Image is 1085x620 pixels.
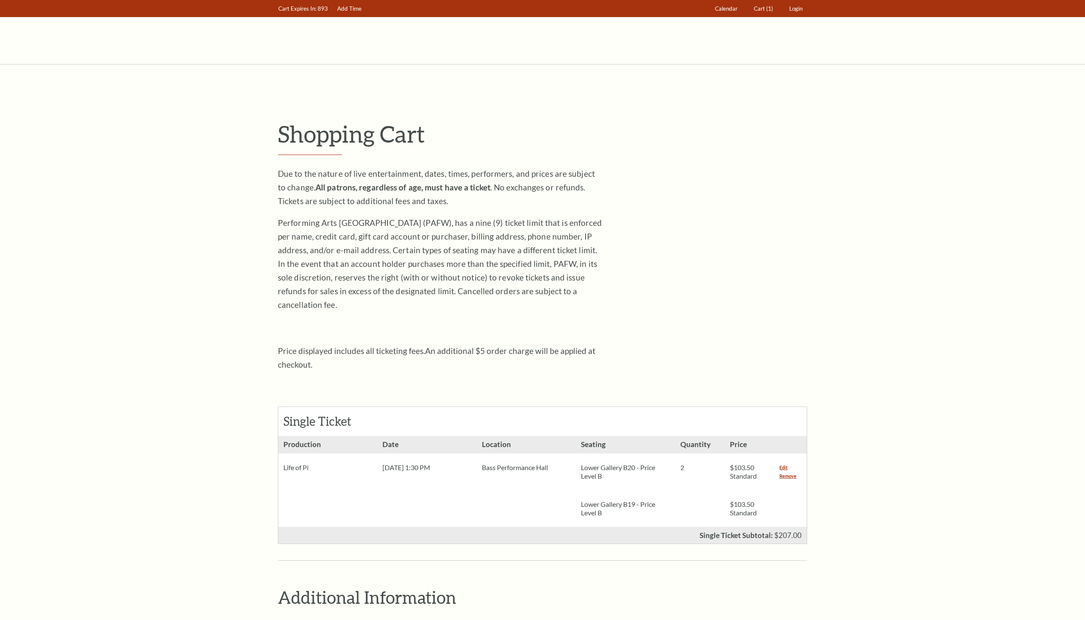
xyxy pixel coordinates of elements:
p: Lower Gallery B20 - Price Level B [581,463,670,480]
p: Shopping Cart [278,120,807,148]
h3: Seating [576,436,675,453]
p: Lower Gallery B19 - Price Level B [581,500,670,517]
span: $207.00 [774,531,802,540]
span: An additional $5 order charge will be applied at checkout. [278,346,595,369]
span: Login [789,5,802,12]
h3: Location [477,436,576,453]
span: $103.50 Standard [730,463,757,480]
span: Cart Expires In: [278,5,316,12]
p: Performing Arts [GEOGRAPHIC_DATA] (PAFW), has a nine (9) ticket limit that is enforced per name, ... [278,216,602,312]
h3: Production [278,436,377,453]
strong: All patrons, regardless of age, must have a ticket [315,182,490,192]
h3: Date [377,436,476,453]
span: Cart [754,5,765,12]
span: $103.50 Standard [730,500,757,517]
span: Bass Performance Hall [482,463,548,471]
p: Single Ticket Subtotal: [700,532,773,539]
span: Calendar [715,5,738,12]
span: 893 [318,5,328,12]
div: [DATE] 1:30 PM [377,453,476,482]
div: Life of Pi [278,453,377,482]
a: Remove [779,472,796,480]
h3: Price [725,436,774,453]
span: (1) [766,5,773,12]
a: Calendar [711,0,742,17]
a: Add Time [333,0,366,17]
a: Edit [779,463,787,472]
span: Due to the nature of live entertainment, dates, times, performers, and prices are subject to chan... [278,169,595,206]
a: Login [785,0,807,17]
h3: Quantity [675,436,725,453]
p: 2 [680,463,720,472]
a: Cart (1) [750,0,777,17]
h2: Additional Information [278,586,807,608]
h2: Single Ticket [283,414,377,429]
p: Price displayed includes all ticketing fees. [278,344,602,371]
